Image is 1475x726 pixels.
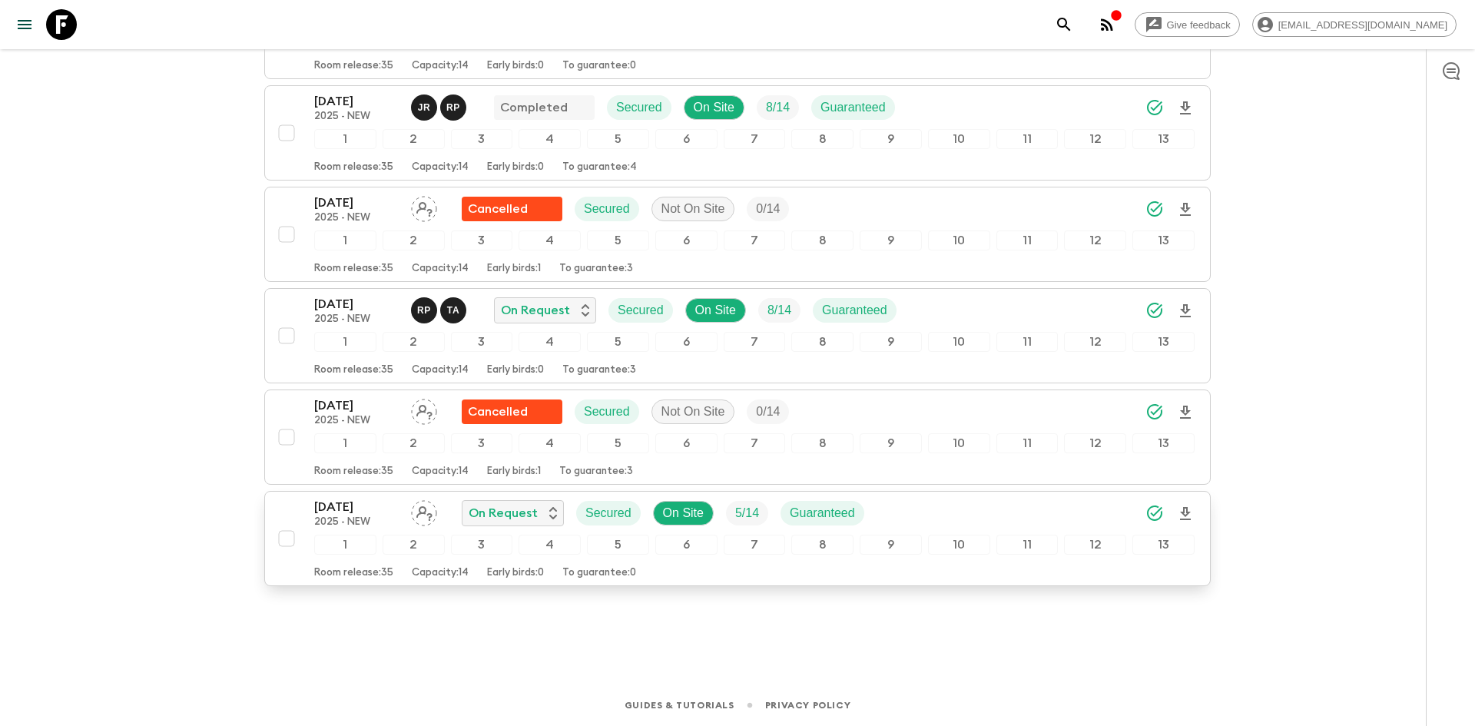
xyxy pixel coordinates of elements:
[462,399,562,424] div: Flash Pack cancellation
[487,161,544,174] p: Early birds: 0
[996,230,1059,250] div: 11
[314,111,399,123] p: 2025 - NEW
[451,535,513,555] div: 3
[661,403,725,421] p: Not On Site
[587,129,649,149] div: 5
[1132,230,1195,250] div: 13
[1132,433,1195,453] div: 13
[314,129,376,149] div: 1
[928,129,990,149] div: 10
[661,200,725,218] p: Not On Site
[383,332,445,352] div: 2
[585,504,631,522] p: Secured
[1176,99,1195,118] svg: Download Onboarding
[766,98,790,117] p: 8 / 14
[314,516,399,529] p: 2025 - NEW
[860,129,922,149] div: 9
[314,396,399,415] p: [DATE]
[468,403,528,421] p: Cancelled
[820,98,886,117] p: Guaranteed
[587,535,649,555] div: 5
[487,466,541,478] p: Early birds: 1
[724,535,786,555] div: 7
[1049,9,1079,40] button: search adventures
[1145,200,1164,218] svg: Synced Successfully
[469,504,538,522] p: On Request
[584,403,630,421] p: Secured
[1064,332,1126,352] div: 12
[655,230,718,250] div: 6
[487,263,541,275] p: Early birds: 1
[653,501,714,525] div: On Site
[1270,19,1456,31] span: [EMAIL_ADDRESS][DOMAIN_NAME]
[519,332,581,352] div: 4
[412,161,469,174] p: Capacity: 14
[860,230,922,250] div: 9
[412,466,469,478] p: Capacity: 14
[314,161,393,174] p: Room release: 35
[462,197,562,221] div: Flash Pack cancellation
[618,301,664,320] p: Secured
[1145,504,1164,522] svg: Synced Successfully
[758,298,800,323] div: Trip Fill
[412,60,469,72] p: Capacity: 14
[314,194,399,212] p: [DATE]
[559,263,633,275] p: To guarantee: 3
[447,304,459,317] p: T A
[587,230,649,250] div: 5
[1064,535,1126,555] div: 12
[451,230,513,250] div: 3
[411,505,437,517] span: Assign pack leader
[655,129,718,149] div: 6
[655,535,718,555] div: 6
[608,298,673,323] div: Secured
[314,212,399,224] p: 2025 - NEW
[996,129,1059,149] div: 11
[468,200,528,218] p: Cancelled
[562,364,636,376] p: To guarantee: 3
[1132,129,1195,149] div: 13
[314,295,399,313] p: [DATE]
[928,433,990,453] div: 10
[757,95,799,120] div: Trip Fill
[747,197,789,221] div: Trip Fill
[411,99,469,111] span: Johan Roslan, Roy Phang
[625,697,734,714] a: Guides & Tutorials
[724,230,786,250] div: 7
[1135,12,1240,37] a: Give feedback
[417,304,431,317] p: R P
[314,567,393,579] p: Room release: 35
[411,403,437,416] span: Assign pack leader
[747,399,789,424] div: Trip Fill
[1145,403,1164,421] svg: Synced Successfully
[584,200,630,218] p: Secured
[651,399,735,424] div: Not On Site
[451,433,513,453] div: 3
[411,201,437,213] span: Assign pack leader
[575,197,639,221] div: Secured
[791,535,854,555] div: 8
[663,504,704,522] p: On Site
[264,288,1211,383] button: [DATE]2025 - NEWRoy Phang, Tiyon Anak JunaOn RequestSecuredOn SiteTrip FillGuaranteed123456789101...
[451,332,513,352] div: 3
[383,230,445,250] div: 2
[314,415,399,427] p: 2025 - NEW
[559,466,633,478] p: To guarantee: 3
[519,129,581,149] div: 4
[576,501,641,525] div: Secured
[500,98,568,117] p: Completed
[383,129,445,149] div: 2
[314,230,376,250] div: 1
[587,332,649,352] div: 5
[412,263,469,275] p: Capacity: 14
[860,332,922,352] div: 9
[383,535,445,555] div: 2
[791,230,854,250] div: 8
[860,535,922,555] div: 9
[928,332,990,352] div: 10
[501,301,570,320] p: On Request
[314,433,376,453] div: 1
[655,433,718,453] div: 6
[724,332,786,352] div: 7
[562,567,636,579] p: To guarantee: 0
